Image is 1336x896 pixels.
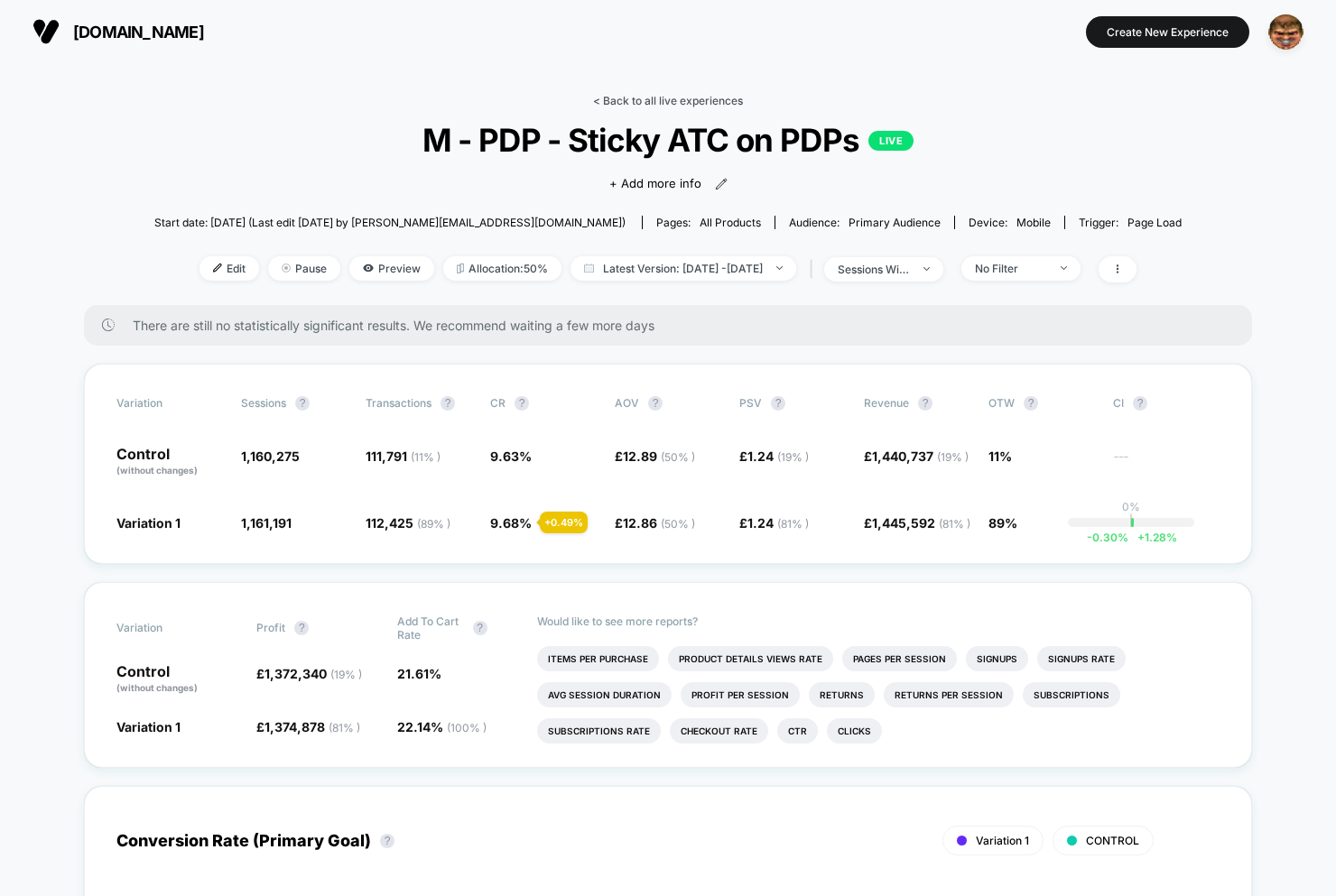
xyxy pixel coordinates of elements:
span: 1.24 [747,515,809,531]
span: PSV [739,396,762,410]
span: Variation 1 [976,834,1029,847]
li: Clicks [827,718,882,744]
img: calendar [584,263,594,272]
div: Trigger: [1079,216,1182,229]
div: + 0.49 % [540,512,588,533]
span: 111,791 [366,448,441,464]
span: Primary Audience [849,216,941,229]
span: AOV [615,396,639,410]
button: ? [473,621,487,635]
span: CONTROL [1086,834,1139,847]
span: ( 19 % ) [777,450,809,464]
li: Checkout Rate [670,718,768,744]
img: end [1061,266,1067,270]
p: Control [116,447,223,477]
span: £ [739,515,809,531]
li: Items Per Purchase [537,646,659,671]
span: Revenue [864,396,909,410]
li: Returns Per Session [884,682,1014,707]
span: 21.61 % [397,666,441,681]
span: 9.63 % [490,448,532,464]
span: £ [256,666,362,681]
li: Profit Per Session [681,682,800,707]
span: CR [490,396,506,410]
span: Transactions [366,396,431,410]
button: ? [515,396,529,411]
span: OTW [988,396,1088,411]
span: + Add more info [609,175,701,193]
span: £ [739,448,809,464]
span: ( 19 % ) [937,450,969,464]
button: ? [918,396,932,411]
span: Variation 1 [116,719,181,734]
li: Returns [809,682,875,707]
span: 112,425 [366,515,450,531]
li: Product Details Views Rate [668,646,833,671]
span: 22.14 % [397,719,487,734]
span: ( 89 % ) [417,517,450,531]
li: Pages Per Session [842,646,957,671]
img: Visually logo [32,18,60,45]
span: M - PDP - Sticky ATC on PDPs [206,121,1130,159]
img: end [923,267,930,271]
span: ( 81 % ) [777,517,809,531]
span: £ [864,515,970,531]
span: 89% [988,515,1017,531]
span: Latest Version: [DATE] - [DATE] [571,256,796,281]
img: edit [213,263,222,272]
span: Variation 1 [116,515,181,531]
p: Would like to see more reports? [537,614,1220,628]
span: Profit [256,621,285,634]
span: 1,372,340 [264,666,362,681]
button: ? [648,396,663,411]
a: < Back to all live experiences [593,94,743,107]
span: (without changes) [116,682,198,693]
div: sessions with impression [838,263,910,276]
button: ? [294,621,309,635]
div: Pages: [656,216,761,229]
span: Pause [268,256,340,281]
span: --- [1113,451,1220,477]
span: (without changes) [116,465,198,476]
img: end [282,263,291,272]
li: Ctr [777,718,818,744]
span: [DOMAIN_NAME] [73,23,204,42]
li: Signups [966,646,1028,671]
span: 1,445,592 [872,515,970,531]
img: ppic [1268,14,1304,50]
button: ? [380,834,394,848]
p: | [1129,513,1133,527]
span: ( 50 % ) [661,450,695,464]
button: ? [1024,396,1038,411]
span: | [805,256,824,282]
button: Create New Experience [1086,16,1249,48]
span: 12.89 [623,448,695,464]
span: Sessions [241,396,286,410]
span: mobile [1016,216,1051,229]
span: ( 11 % ) [411,450,441,464]
span: 12.86 [623,515,695,531]
span: 1,160,275 [241,448,300,464]
span: 1,374,878 [264,719,360,734]
span: 1.28 % [1128,531,1177,544]
p: Control [116,664,238,695]
span: £ [615,448,695,464]
span: 1,161,191 [241,515,292,531]
button: ppic [1263,14,1309,51]
span: Page Load [1127,216,1182,229]
li: Avg Session Duration [537,682,672,707]
span: £ [615,515,695,531]
li: Subscriptions [1023,682,1120,707]
button: ? [441,396,455,411]
span: ( 81 % ) [939,517,970,531]
span: CI [1113,396,1212,411]
span: Device: [954,216,1064,229]
span: 1,440,737 [872,448,969,464]
span: There are still no statistically significant results. We recommend waiting a few more days [133,318,1216,333]
li: Signups Rate [1037,646,1126,671]
span: £ [256,719,360,734]
button: [DOMAIN_NAME] [27,17,209,46]
button: ? [295,396,310,411]
span: 1.24 [747,448,809,464]
span: ( 100 % ) [447,721,487,734]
